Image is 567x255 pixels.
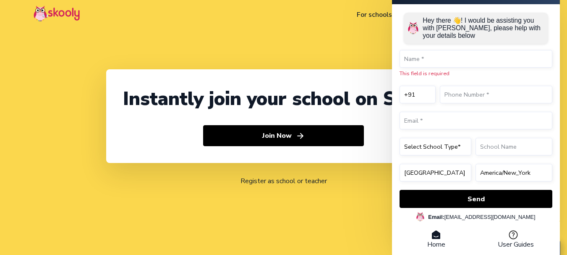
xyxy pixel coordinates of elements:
[203,125,364,146] button: Join Nowarrow forward outline
[240,176,327,186] a: Register as school or teacher
[34,5,80,22] img: Skooly
[123,86,444,112] div: Instantly join your school on Skooly
[296,131,305,140] ion-icon: arrow forward outline
[351,8,397,21] a: For schools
